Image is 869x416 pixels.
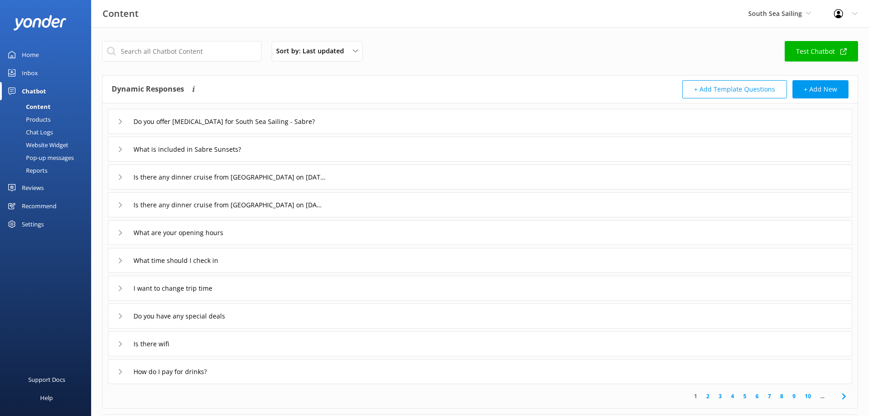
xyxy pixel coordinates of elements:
button: + Add Template Questions [682,80,787,98]
a: 6 [751,392,763,401]
div: Support Docs [28,370,65,389]
div: Content [5,100,51,113]
div: Chatbot [22,82,46,100]
a: Website Widget [5,139,91,151]
a: Test Chatbot [785,41,858,62]
div: Recommend [22,197,57,215]
a: Reports [5,164,91,177]
div: Inbox [22,64,38,82]
a: Chat Logs [5,126,91,139]
div: Reports [5,164,47,177]
a: 1 [689,392,702,401]
div: Products [5,113,51,126]
div: Reviews [22,179,44,197]
a: 7 [763,392,776,401]
a: 5 [739,392,751,401]
a: 10 [800,392,816,401]
div: Website Widget [5,139,68,151]
img: yonder-white-logo.png [14,15,66,30]
div: Pop-up messages [5,151,74,164]
div: Chat Logs [5,126,53,139]
a: 9 [788,392,800,401]
a: 8 [776,392,788,401]
a: 4 [726,392,739,401]
span: Sort by: Last updated [276,46,350,56]
h4: Dynamic Responses [112,80,184,98]
h3: Content [103,6,139,21]
a: 2 [702,392,714,401]
a: Products [5,113,91,126]
input: Search all Chatbot Content [102,41,262,62]
a: Content [5,100,91,113]
a: 3 [714,392,726,401]
div: Home [22,46,39,64]
span: South Sea Sailing [748,9,802,18]
a: Pop-up messages [5,151,91,164]
div: Help [40,389,53,407]
div: Settings [22,215,44,233]
span: ... [816,392,829,401]
button: + Add New [792,80,848,98]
